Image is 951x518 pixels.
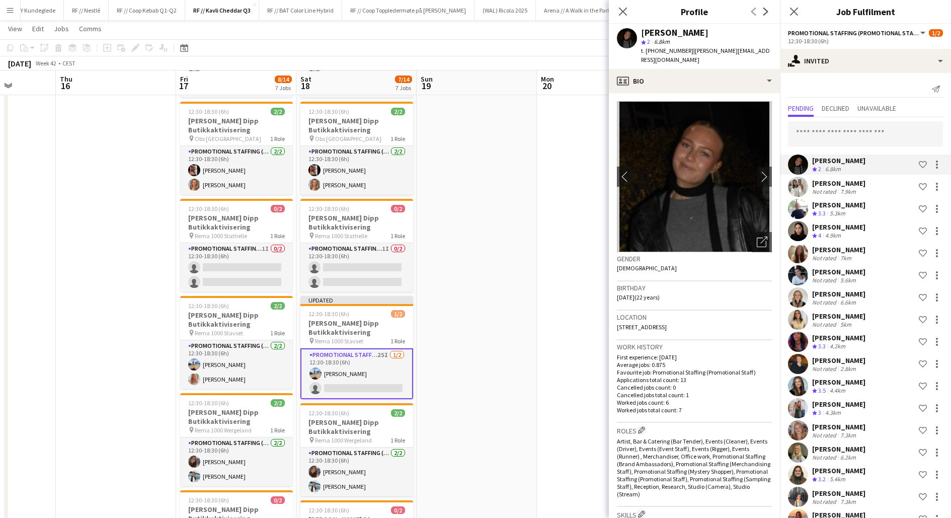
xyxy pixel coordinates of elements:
span: 2/2 [271,399,285,407]
span: 8/14 [275,76,292,83]
div: 5.3km [828,209,847,218]
span: 2 [818,165,821,173]
span: 1 Role [270,426,285,434]
span: 3.3 [818,342,826,350]
h3: Location [617,313,772,322]
div: [PERSON_NAME] [812,223,865,232]
span: 17 [179,80,188,92]
span: 12:30-18:30 (6h) [188,108,229,115]
app-card-role: Promotional Staffing (Promotional Staff)1I0/212:30-18:30 (6h) [300,243,413,292]
span: 0/2 [391,506,405,514]
span: 12:30-18:30 (6h) [308,506,349,514]
h3: [PERSON_NAME] Dipp Butikkaktivisering [180,408,293,426]
span: 12:30-18:30 (6h) [308,310,349,318]
p: Favourite job: Promotional Staffing (Promotional Staff) [617,368,772,376]
span: 12:30-18:30 (6h) [188,496,229,504]
span: 12:30-18:30 (6h) [308,409,349,417]
div: [PERSON_NAME] [812,179,865,188]
div: Updated [300,296,413,304]
app-card-role: Promotional Staffing (Promotional Staff)2/212:30-18:30 (6h)[PERSON_NAME][PERSON_NAME] [180,146,293,195]
span: Week 42 [33,59,58,67]
div: Not rated [812,276,838,284]
span: [DEMOGRAPHIC_DATA] [617,264,677,272]
span: Comms [79,24,102,33]
div: 7.9km [838,188,858,195]
span: 16 [58,80,72,92]
h3: [PERSON_NAME] Dipp Butikkaktivisering [180,213,293,232]
h3: Work history [617,342,772,351]
span: Sat [300,75,311,84]
div: 12:30-18:30 (6h) [788,37,943,45]
div: 6.2km [838,454,858,461]
div: 12:30-18:30 (6h)2/2[PERSON_NAME] Dipp Butikkaktivisering Rema 1000 Stavset1 RolePromotional Staff... [180,296,293,389]
div: [PERSON_NAME] [812,312,865,321]
span: 1 Role [390,337,405,345]
div: [DATE] [8,58,31,68]
span: Edit [32,24,44,33]
button: RF // Kavli Cheddar Q3 [185,1,259,20]
span: 20 [539,80,554,92]
button: (WAL) Ricola 2025 [474,1,536,20]
span: Mon [541,75,554,84]
span: Obs [GEOGRAPHIC_DATA] [195,135,261,142]
span: 4 [818,232,821,239]
div: 7 Jobs [275,84,291,92]
span: 1 Role [390,232,405,240]
span: 2/2 [271,302,285,310]
span: 0/2 [271,496,285,504]
span: 1 Role [270,135,285,142]
h3: Roles [617,425,772,435]
h3: [PERSON_NAME] Dipp Butikkaktivisering [300,418,413,436]
app-job-card: 12:30-18:30 (6h)2/2[PERSON_NAME] Dipp Butikkaktivisering Rema 1000 Wergeland1 RolePromotional Sta... [300,403,413,496]
p: Worked jobs total count: 7 [617,406,772,414]
span: 3 [818,409,821,416]
div: [PERSON_NAME] [812,400,865,409]
div: Not rated [812,299,838,306]
span: 12:30-18:30 (6h) [188,302,229,310]
span: Sun [421,75,433,84]
div: 7 Jobs [395,84,412,92]
span: 0/2 [391,205,405,212]
h3: Job Fulfilment [780,5,951,18]
div: Invited [780,49,951,73]
div: [PERSON_NAME] [812,422,865,431]
span: 2/2 [391,409,405,417]
span: 3.3 [818,209,826,217]
span: 1 Role [270,232,285,240]
span: [STREET_ADDRESS] [617,323,667,331]
app-job-card: 12:30-18:30 (6h)2/2[PERSON_NAME] Dipp Butikkaktivisering Obs [GEOGRAPHIC_DATA]1 RolePromotional S... [300,102,413,195]
div: Not rated [812,431,838,439]
div: 6.8km [823,165,843,174]
div: 5km [838,321,853,328]
div: [PERSON_NAME] [812,267,865,276]
span: 7/14 [395,76,412,83]
h3: [PERSON_NAME] Dipp Butikkaktivisering [180,311,293,329]
span: Pending [788,105,814,112]
app-card-role: Promotional Staffing (Promotional Staff)25I1/212:30-18:30 (6h)[PERSON_NAME] [300,348,413,399]
span: Rema 1000 Stavset [195,329,243,337]
h3: Birthday [617,283,772,292]
button: Arena // A Walk in the Park 2025 [536,1,632,20]
div: Not rated [812,254,838,262]
button: RF // Coop Kebab Q1-Q2 [109,1,185,20]
div: 12:30-18:30 (6h)2/2[PERSON_NAME] Dipp Butikkaktivisering Obs [GEOGRAPHIC_DATA]1 RolePromotional S... [180,102,293,195]
div: 12:30-18:30 (6h)0/2[PERSON_NAME] Dipp Butikkaktivisering Rema 1000 Stathelle1 RolePromotional Sta... [180,199,293,292]
span: 6.8km [652,38,672,45]
div: 4.3km [823,409,843,417]
span: Rema 1000 Stathelle [315,232,367,240]
span: Rema 1000 Stathelle [195,232,247,240]
div: 2.8km [838,365,858,373]
span: 1 Role [390,436,405,444]
span: View [8,24,22,33]
button: RF // BAT Color Line Hybrid [259,1,342,20]
div: [PERSON_NAME] [812,333,865,342]
span: 0/2 [271,205,285,212]
span: Obs [GEOGRAPHIC_DATA] [315,135,381,142]
div: Bio [609,69,780,93]
span: Rema 1000 Wergeland [195,426,252,434]
h3: [PERSON_NAME] Dipp Butikkaktivisering [180,116,293,134]
div: 4.4km [828,387,847,395]
div: CEST [62,59,75,67]
img: Crew avatar or photo [617,101,772,252]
